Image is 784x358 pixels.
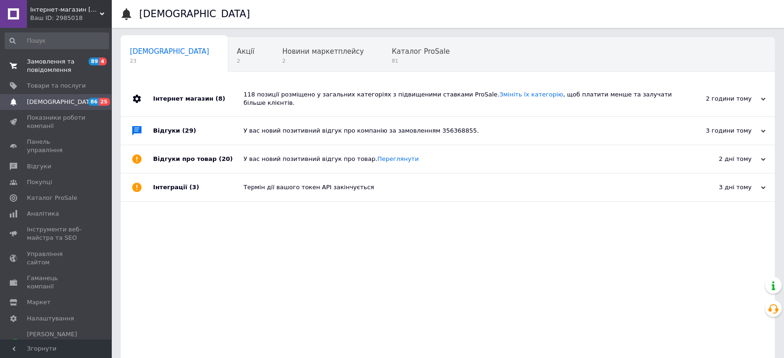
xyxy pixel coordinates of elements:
div: 2 години тому [673,95,765,103]
span: Новини маркетплейсу [282,47,364,56]
span: 86 [88,98,99,106]
span: Товари та послуги [27,82,86,90]
span: [DEMOGRAPHIC_DATA] [27,98,96,106]
span: 89 [89,58,99,65]
div: 3 години тому [673,127,765,135]
span: (29) [182,127,196,134]
div: 3 дні тому [673,183,765,192]
span: Гаманець компанії [27,274,86,291]
div: 118 позиції розміщено у загальних категоріях з підвищеними ставками ProSale. , щоб платити менше ... [244,90,673,107]
span: 2 [237,58,255,64]
span: Маркет [27,298,51,307]
a: Змініть їх категорію [499,91,563,98]
span: Управління сайтом [27,250,86,267]
span: 4 [99,58,107,65]
span: Панель управління [27,138,86,154]
span: Каталог ProSale [27,194,77,202]
span: (20) [219,155,233,162]
span: (8) [215,95,225,102]
div: Відгуки про товар [153,145,244,173]
span: [PERSON_NAME] та рахунки [27,330,86,356]
span: Каталог ProSale [392,47,450,56]
span: Показники роботи компанії [27,114,86,130]
span: 81 [392,58,450,64]
span: 25 [99,98,109,106]
span: Акції [237,47,255,56]
span: 23 [130,58,209,64]
span: Покупці [27,178,52,186]
div: 2 дні тому [673,155,765,163]
span: [DEMOGRAPHIC_DATA] [130,47,209,56]
span: Аналітика [27,210,59,218]
span: Інтернет-магазин 1000meloch.com.ua [30,6,100,14]
div: Інтернет магазин [153,81,244,116]
span: Налаштування [27,314,74,323]
div: Інтеграції [153,173,244,201]
span: Інструменти веб-майстра та SEO [27,225,86,242]
div: У вас новий позитивний відгук про компанію за замовленням 356368855. [244,127,673,135]
h1: [DEMOGRAPHIC_DATA] [139,8,250,19]
span: (3) [189,184,199,191]
div: Термін дії вашого токен API закінчується [244,183,673,192]
div: Відгуки [153,117,244,145]
div: У вас новий позитивний відгук про товар. [244,155,673,163]
span: 2 [282,58,364,64]
span: Замовлення та повідомлення [27,58,86,74]
div: Ваш ID: 2985018 [30,14,111,22]
span: Відгуки [27,162,51,171]
input: Пошук [5,32,109,49]
a: Переглянути [377,155,418,162]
